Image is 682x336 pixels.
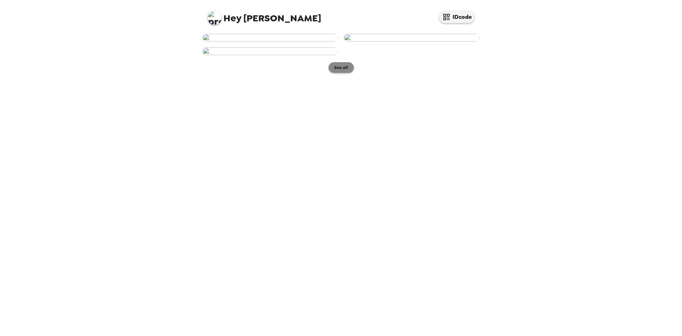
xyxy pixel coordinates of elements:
[207,11,222,25] img: profile pic
[207,7,321,23] span: [PERSON_NAME]
[439,11,475,23] button: IDcode
[329,62,354,73] button: See all
[223,12,241,25] span: Hey
[202,34,338,42] img: user-260176
[202,47,338,55] img: user-259569
[344,34,480,42] img: user-259572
